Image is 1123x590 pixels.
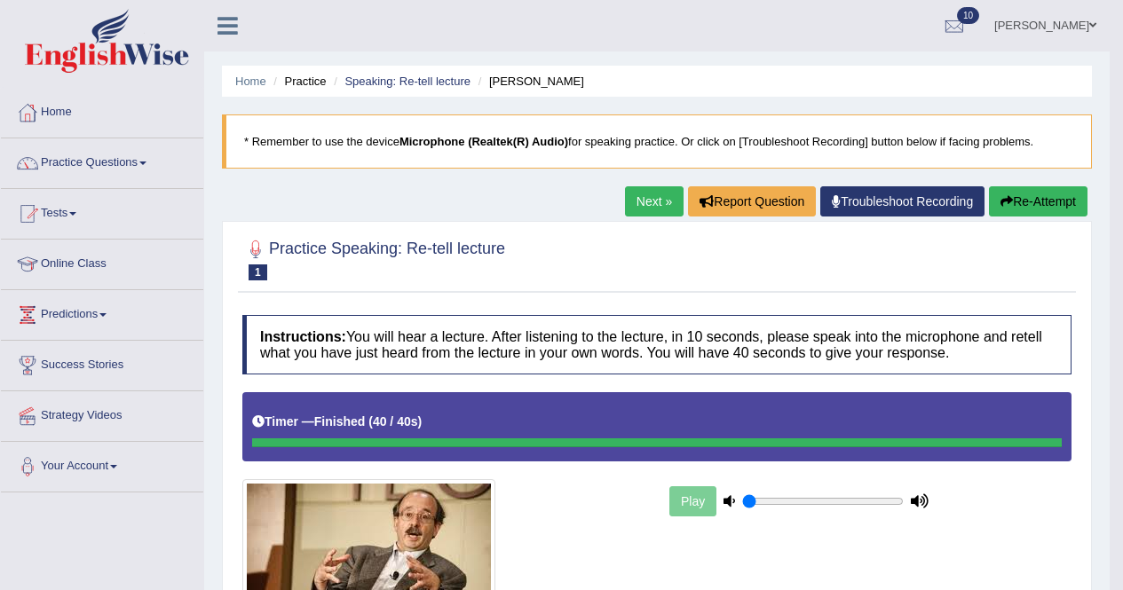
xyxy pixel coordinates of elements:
li: Practice [269,73,326,90]
a: Troubleshoot Recording [820,186,985,216]
span: 10 [957,7,979,24]
blockquote: * Remember to use the device for speaking practice. Or click on [Troubleshoot Recording] button b... [222,114,1092,169]
b: Microphone (Realtek(R) Audio) [399,135,568,148]
a: Home [1,88,203,132]
h4: You will hear a lecture. After listening to the lecture, in 10 seconds, please speak into the mic... [242,315,1072,374]
a: Your Account [1,442,203,486]
a: Strategy Videos [1,391,203,436]
button: Re-Attempt [989,186,1087,216]
a: Predictions [1,290,203,334]
a: Next » [625,186,684,216]
button: Report Question [688,186,816,216]
a: Tests [1,189,203,233]
b: Instructions: [260,329,346,344]
a: Practice Questions [1,138,203,183]
h2: Practice Speaking: Re-tell lecture [242,236,505,280]
a: Home [235,75,266,88]
b: ) [418,414,423,429]
a: Speaking: Re-tell lecture [344,75,471,88]
span: 1 [249,264,267,280]
b: 40 / 40s [373,414,418,429]
h5: Timer — [252,415,422,429]
a: Online Class [1,240,203,284]
b: ( [368,414,373,429]
li: [PERSON_NAME] [474,73,584,90]
b: Finished [314,414,366,429]
a: Success Stories [1,341,203,385]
